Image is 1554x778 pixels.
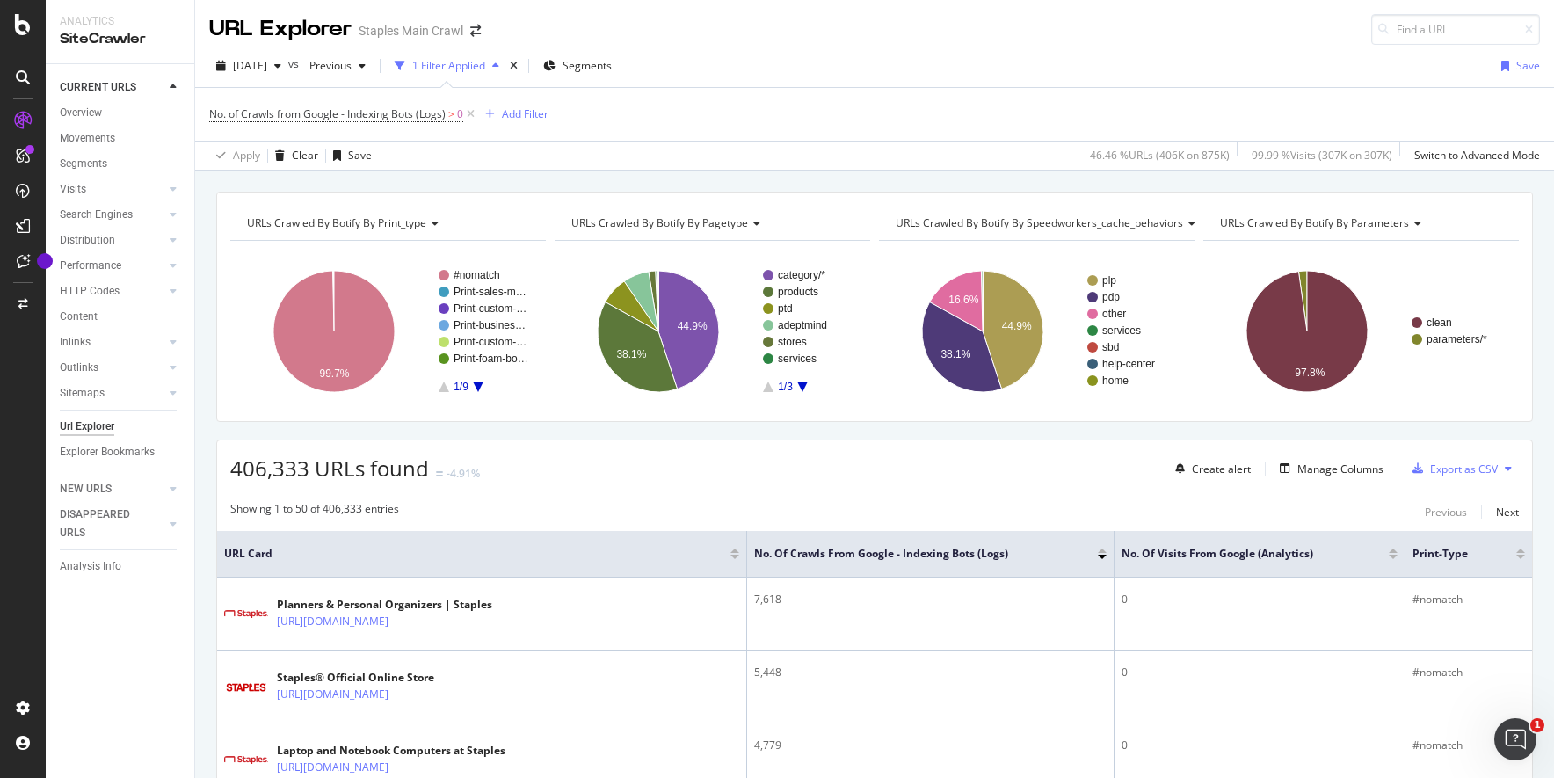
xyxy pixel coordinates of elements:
div: #nomatch [1412,738,1525,753]
div: 0 [1122,592,1398,607]
button: Switch to Advanced Mode [1407,142,1540,170]
span: No. of Crawls from Google - Indexing Bots (Logs) [209,106,446,121]
text: services [778,353,817,365]
div: Tooltip anchor [37,253,53,269]
text: #nomatch [454,269,500,281]
div: Switch to Advanced Mode [1414,148,1540,163]
button: Clear [268,142,318,170]
div: 1 Filter Applied [412,58,485,73]
text: 44.9% [1002,320,1032,332]
div: Planners & Personal Organizers | Staples [277,597,492,613]
a: Visits [60,180,164,199]
text: Print-sales-m… [454,286,526,298]
button: Segments [536,52,619,80]
span: 406,333 URLs found [230,454,429,483]
text: 16.6% [948,294,978,306]
div: SiteCrawler [60,29,180,49]
div: Staples® Official Online Store [277,670,465,686]
div: URL Explorer [209,14,352,44]
div: Save [1516,58,1540,73]
span: URLs Crawled By Botify By parameters [1220,215,1409,230]
span: vs [288,56,302,71]
button: Save [1494,52,1540,80]
text: services [1102,324,1141,337]
text: category/* [778,269,825,281]
span: Segments [563,58,612,73]
text: other [1102,308,1126,320]
button: Save [326,142,372,170]
div: 4,779 [754,738,1106,753]
text: parameters/* [1427,333,1487,345]
a: Movements [60,129,182,148]
text: Print-custom-… [454,302,526,315]
span: URLs Crawled By Botify By pagetype [571,215,748,230]
a: Url Explorer [60,418,182,436]
div: Previous [1425,505,1467,520]
img: main image [224,756,268,764]
div: Performance [60,257,121,275]
a: [URL][DOMAIN_NAME] [277,613,388,630]
button: Next [1496,501,1519,522]
a: DISAPPEARED URLS [60,505,164,542]
div: Movements [60,129,115,148]
text: Print-busines… [454,319,526,331]
a: Segments [60,155,182,173]
div: 0 [1122,665,1398,680]
a: Performance [60,257,164,275]
a: CURRENT URLS [60,78,164,97]
span: 2025 Sep. 12th [233,58,267,73]
div: A chart. [555,255,870,408]
div: Segments [60,155,107,173]
svg: A chart. [230,255,546,408]
div: Staples Main Crawl [359,22,463,40]
h4: URLs Crawled By Botify By speedworkers_cache_behaviors [892,209,1209,237]
button: Apply [209,142,260,170]
text: sbd [1102,341,1119,353]
button: Previous [302,52,373,80]
input: Find a URL [1371,14,1540,45]
div: Add Filter [502,106,548,121]
h4: URLs Crawled By Botify By parameters [1216,209,1503,237]
a: Distribution [60,231,164,250]
span: 1 [1530,718,1544,732]
span: Previous [302,58,352,73]
text: 44.9% [678,320,708,332]
text: help-center [1102,358,1155,370]
div: Analysis Info [60,557,121,576]
div: Export as CSV [1430,462,1498,476]
div: Visits [60,180,86,199]
div: Inlinks [60,333,91,352]
div: NEW URLS [60,480,112,498]
span: No. of Visits from Google (Analytics) [1122,546,1363,562]
img: main image [224,676,268,698]
text: adeptmind [778,319,827,331]
div: Content [60,308,98,326]
a: Content [60,308,182,326]
div: #nomatch [1412,592,1525,607]
div: Showing 1 to 50 of 406,333 entries [230,501,399,522]
span: URLs Crawled By Botify By speedworkers_cache_behaviors [896,215,1183,230]
div: Explorer Bookmarks [60,443,155,462]
div: -4.91% [447,466,480,481]
div: 46.46 % URLs ( 406K on 875K ) [1090,148,1230,163]
div: 99.99 % Visits ( 307K on 307K ) [1252,148,1392,163]
div: Overview [60,104,102,122]
a: HTTP Codes [60,282,164,301]
div: A chart. [1203,255,1519,408]
a: Search Engines [60,206,164,224]
text: 38.1% [616,348,646,360]
div: Distribution [60,231,115,250]
div: Clear [292,148,318,163]
text: ptd [778,302,793,315]
text: Print-foam-bo… [454,353,528,365]
span: URL Card [224,546,726,562]
text: 1/9 [454,381,468,393]
h4: URLs Crawled By Botify By print_type [243,209,530,237]
div: Outlinks [60,359,98,377]
text: 1/3 [778,381,793,393]
text: 38.1% [940,348,970,360]
button: 1 Filter Applied [388,52,506,80]
div: Analytics [60,14,180,29]
button: [DATE] [209,52,288,80]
